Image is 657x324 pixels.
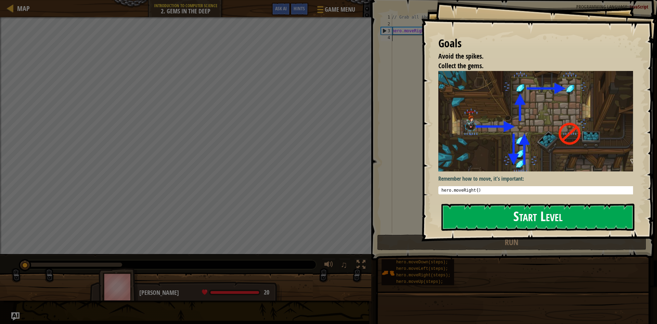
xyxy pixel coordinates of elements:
[430,61,631,71] li: Collect the gems.
[396,260,448,265] span: hero.moveDown(steps);
[396,273,450,278] span: hero.moveRight(steps);
[322,259,336,273] button: Adjust volume
[396,266,448,271] span: hero.moveLeft(steps);
[441,204,634,231] button: Start Level
[438,71,638,172] img: Gems in the deep
[438,175,638,183] p: Remember how to move, it's important:
[377,235,646,250] button: Run
[14,4,30,13] a: Map
[382,266,395,279] img: portrait.png
[99,268,138,306] img: thang_avatar_frame.png
[139,288,274,297] div: [PERSON_NAME]
[430,51,631,61] li: Avoid the spikes.
[17,4,30,13] span: Map
[11,312,20,321] button: Ask AI
[264,288,269,297] span: 20
[381,21,392,27] div: 2
[438,61,484,70] span: Collect the gems.
[294,5,305,12] span: Hints
[396,279,443,284] span: hero.moveUp(steps);
[340,260,347,270] span: ♫
[438,36,633,51] div: Goals
[325,5,355,14] span: Game Menu
[354,259,368,273] button: Toggle fullscreen
[272,3,290,15] button: Ask AI
[381,14,392,21] div: 1
[381,34,392,41] div: 4
[312,3,359,19] button: Game Menu
[275,5,287,12] span: Ask AI
[339,259,351,273] button: ♫
[381,27,392,34] div: 3
[438,51,484,61] span: Avoid the spikes.
[202,289,269,296] div: health: 20 / 20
